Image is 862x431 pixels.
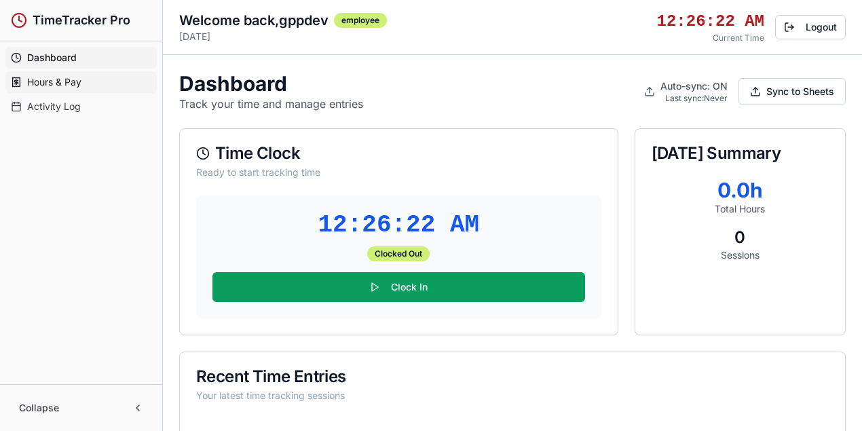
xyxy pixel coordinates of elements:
[179,96,363,112] p: Track your time and manage entries
[179,11,329,30] h2: Welcome back, gppdev
[652,227,829,248] div: 0
[179,71,363,96] h1: Dashboard
[212,212,585,239] div: 12:26:22 AM
[652,178,829,202] div: 0.0 h
[27,75,81,89] span: Hours & Pay
[652,248,829,262] p: Sessions
[196,166,601,179] div: Ready to start tracking time
[660,93,728,104] div: Last sync: Never
[652,202,829,216] p: Total Hours
[738,78,846,105] button: Sync to Sheets
[196,369,829,385] div: Recent Time Entries
[27,51,77,64] span: Dashboard
[5,71,157,93] a: Hours & Pay
[660,79,728,93] div: Auto-sync: ON
[657,33,764,43] p: Current Time
[334,13,387,28] div: employee
[11,396,151,420] button: Collapse
[196,145,601,162] div: Time Clock
[33,11,130,30] h1: TimeTracker Pro
[27,100,81,113] span: Activity Log
[652,145,829,162] div: [DATE] Summary
[5,47,157,69] a: Dashboard
[212,272,585,302] button: Clock In
[657,11,764,33] div: 12:26:22 AM
[5,96,157,117] a: Activity Log
[179,30,387,43] p: [DATE]
[196,389,829,402] div: Your latest time tracking sessions
[367,246,430,261] div: Clocked Out
[19,401,59,415] span: Collapse
[775,15,846,39] button: Logout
